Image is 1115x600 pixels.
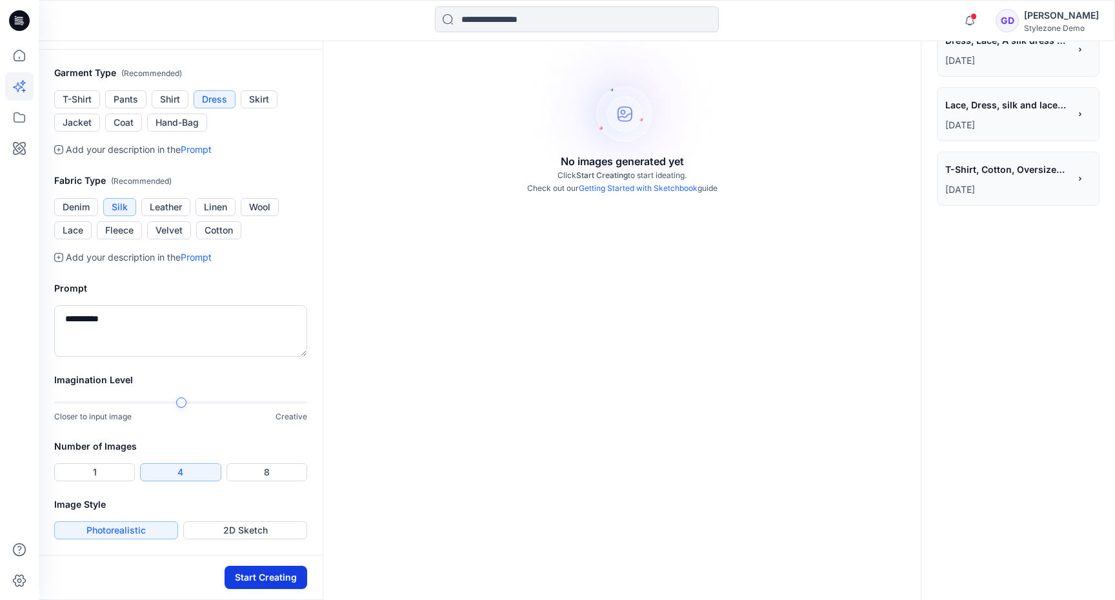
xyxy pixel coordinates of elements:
button: Wool [241,198,279,216]
div: Stylezone Demo [1024,23,1099,33]
button: T-Shirt [54,90,100,108]
span: ( Recommended ) [111,176,172,186]
span: ( Recommended ) [121,68,182,78]
span: Start Creating [576,170,628,180]
div: GD [996,9,1019,32]
button: Coat [105,114,142,132]
p: Add your description in the [66,250,212,265]
p: June 30, 2025 [945,53,1069,68]
h2: Garment Type [54,65,307,81]
button: Denim [54,198,98,216]
button: Lace [54,221,92,239]
div: [PERSON_NAME] [1024,8,1099,23]
p: June 25, 2025 [945,117,1069,133]
p: June 10, 2025 [945,182,1069,197]
button: 8 [226,463,307,481]
h2: Prompt [54,281,307,296]
button: Silk [103,198,136,216]
button: Fleece [97,221,142,239]
button: 1 [54,463,135,481]
button: Hand-Bag [147,114,207,132]
p: Creative [276,410,307,423]
button: Leather [141,198,190,216]
button: Start Creating [225,566,307,589]
button: 4 [140,463,221,481]
button: 2D Sketch [183,521,307,539]
p: No images generated yet [561,154,684,169]
button: Shirt [152,90,188,108]
button: Skirt [241,90,277,108]
span: T-Shirt, Cotton, Oversized sports t shirt with piping [945,160,1068,179]
button: Cotton [196,221,241,239]
button: Velvet [147,221,191,239]
button: Photorealistic [54,521,178,539]
button: Pants [105,90,146,108]
button: Jacket [54,114,100,132]
h2: Imagination Level [54,372,307,388]
h2: Fabric Type [54,173,307,189]
span: Lace, Dress, silk and lace dress [945,95,1068,114]
a: Prompt [181,252,212,263]
p: Closer to input image [54,410,132,423]
button: Dress [194,90,236,108]
h2: Number of Images [54,439,307,454]
p: Add your description in the [66,142,212,157]
h2: Image Style [54,497,307,512]
a: Prompt [181,144,212,155]
button: Linen [196,198,236,216]
a: Getting Started with Sketchbook [579,183,698,193]
p: Click to start ideating. Check out our guide [527,169,718,195]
